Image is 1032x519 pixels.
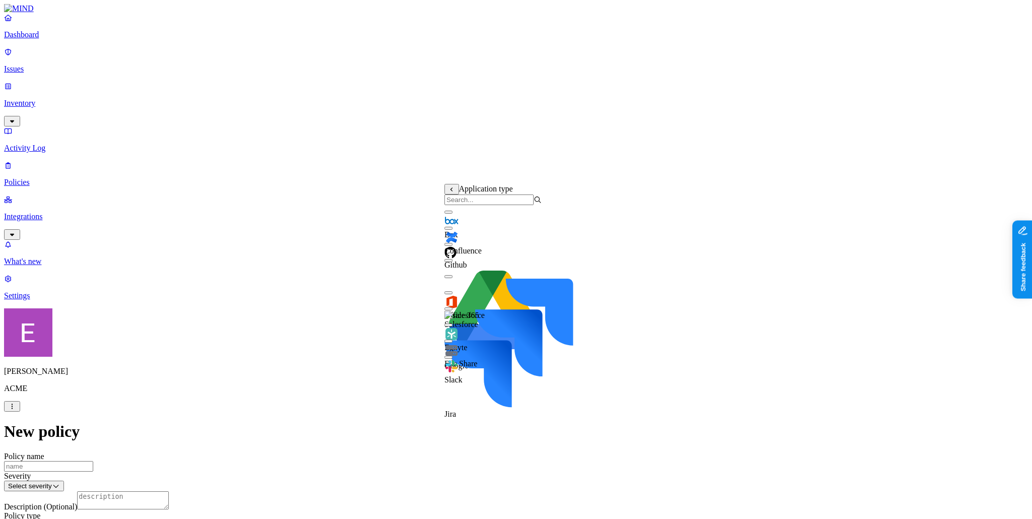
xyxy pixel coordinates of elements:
label: Severity [4,472,31,480]
img: confluence [444,230,459,244]
img: jira [444,279,573,408]
img: office-365 [444,295,459,309]
span: Slack [444,375,463,384]
img: github [444,246,457,258]
img: fileshare [444,343,459,357]
span: Jira [444,410,456,418]
a: What's new [4,240,1028,266]
h1: New policy [4,422,1028,441]
p: Integrations [4,212,1028,221]
span: Application type [459,184,513,193]
a: Settings [4,274,1028,300]
p: What's new [4,257,1028,266]
img: salesforce [444,311,485,320]
a: Policies [4,161,1028,187]
p: Inventory [4,99,1028,108]
p: Issues [4,64,1028,74]
a: Issues [4,47,1028,74]
p: Dashboard [4,30,1028,39]
img: MIND [4,4,34,13]
img: google-drive [444,263,541,359]
p: [PERSON_NAME] [4,367,1028,376]
p: ACME [4,384,1028,393]
img: box [444,214,459,228]
a: MIND [4,4,1028,13]
img: slack [444,359,459,373]
img: egnyte [444,327,459,341]
img: Eran Barak [4,308,52,357]
a: Dashboard [4,13,1028,39]
p: Activity Log [4,144,1028,153]
input: name [4,461,93,472]
a: Activity Log [4,126,1028,153]
p: Settings [4,291,1028,300]
label: Description (Optional) [4,502,77,511]
label: Policy name [4,452,44,461]
input: Search... [444,194,534,205]
a: Inventory [4,82,1028,125]
p: Policies [4,178,1028,187]
a: Integrations [4,195,1028,238]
